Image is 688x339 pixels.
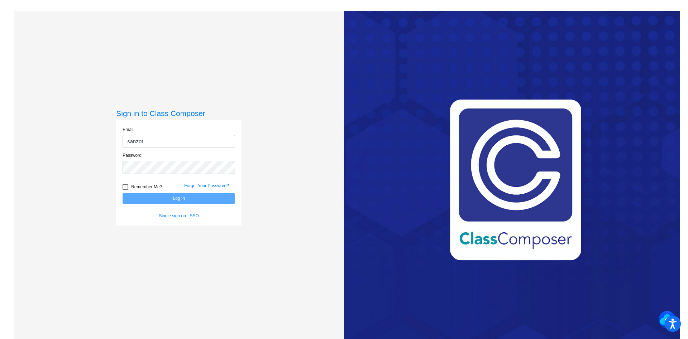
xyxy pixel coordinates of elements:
a: Single sign on - SSO [159,213,199,218]
label: Email [123,126,133,133]
span: Remember Me? [131,183,162,191]
h3: Sign in to Class Composer [116,109,242,118]
button: Log In [123,193,235,204]
label: Password [123,152,142,159]
a: Forgot Your Password? [184,183,229,188]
